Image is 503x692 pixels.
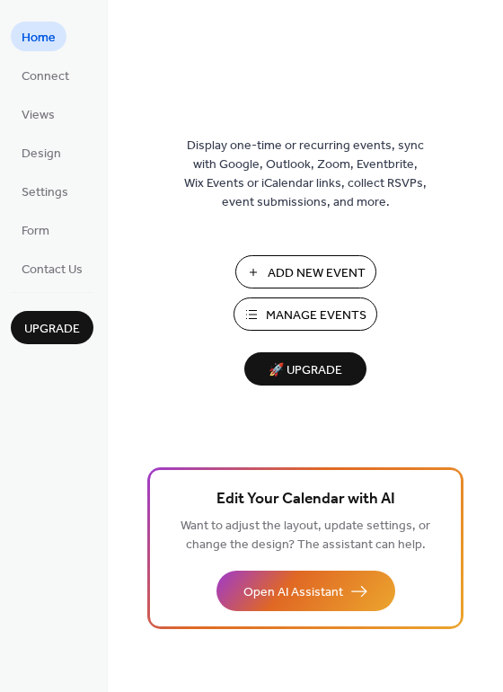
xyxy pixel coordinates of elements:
[184,137,427,212] span: Display one-time or recurring events, sync with Google, Outlook, Zoom, Eventbrite, Wix Events or ...
[11,215,60,244] a: Form
[22,183,68,202] span: Settings
[11,253,93,283] a: Contact Us
[216,487,395,512] span: Edit Your Calendar with AI
[22,67,69,86] span: Connect
[11,60,80,90] a: Connect
[216,571,395,611] button: Open AI Assistant
[235,255,376,288] button: Add New Event
[22,261,83,279] span: Contact Us
[22,29,56,48] span: Home
[234,297,377,331] button: Manage Events
[266,306,366,325] span: Manage Events
[268,264,366,283] span: Add New Event
[181,514,430,557] span: Want to adjust the layout, update settings, or change the design? The assistant can help.
[11,138,72,167] a: Design
[243,583,343,602] span: Open AI Assistant
[255,359,356,383] span: 🚀 Upgrade
[11,311,93,344] button: Upgrade
[11,22,66,51] a: Home
[22,145,61,164] span: Design
[22,106,55,125] span: Views
[11,176,79,206] a: Settings
[24,320,80,339] span: Upgrade
[22,222,49,241] span: Form
[244,352,366,386] button: 🚀 Upgrade
[11,99,66,129] a: Views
